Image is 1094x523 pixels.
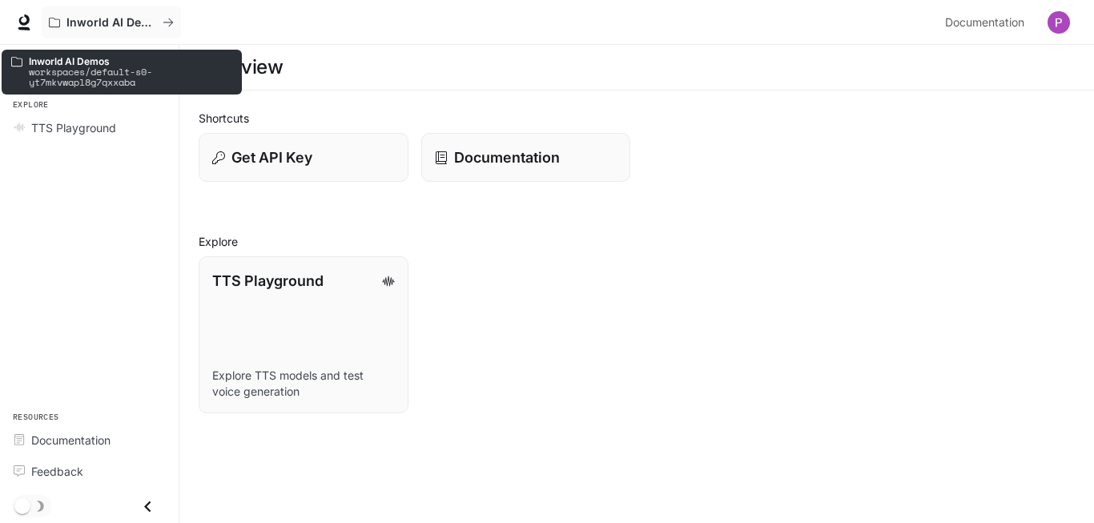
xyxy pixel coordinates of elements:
[14,497,30,514] span: Dark mode toggle
[29,56,232,66] p: Inworld AI Demos
[130,490,166,523] button: Close drawer
[939,6,1036,38] a: Documentation
[421,133,631,182] a: Documentation
[199,110,1075,127] h2: Shortcuts
[31,119,116,136] span: TTS Playground
[6,114,172,142] a: TTS Playground
[212,270,324,292] p: TTS Playground
[454,147,560,168] p: Documentation
[42,6,181,38] button: All workspaces
[66,16,156,30] p: Inworld AI Demos
[199,133,408,182] button: Get API Key
[1048,11,1070,34] img: User avatar
[6,457,172,485] a: Feedback
[1043,6,1075,38] button: User avatar
[199,256,408,413] a: TTS PlaygroundExplore TTS models and test voice generation
[31,463,83,480] span: Feedback
[6,426,172,454] a: Documentation
[212,368,395,400] p: Explore TTS models and test voice generation
[31,432,111,449] span: Documentation
[231,147,312,168] p: Get API Key
[945,13,1024,33] span: Documentation
[199,233,1075,250] h2: Explore
[29,66,232,87] p: workspaces/default-s0-yt7mkvwapl8g7qxxaba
